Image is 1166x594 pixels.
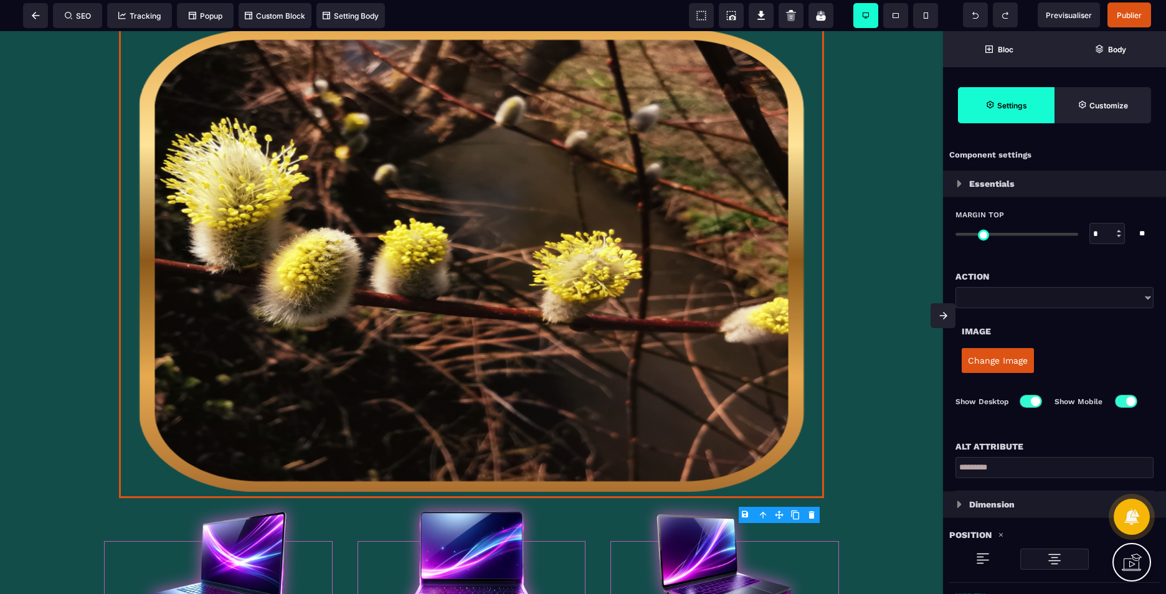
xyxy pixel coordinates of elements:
strong: Bloc [998,45,1013,54]
p: Essentials [969,176,1015,191]
span: Tracking [118,11,161,21]
span: Setting Body [323,11,379,21]
span: Open Style Manager [1055,87,1151,123]
button: Change Image [962,348,1034,373]
p: Position [949,527,992,542]
strong: Body [1108,45,1126,54]
span: Margin Top [955,210,1004,220]
span: Screenshot [719,3,744,28]
span: Publier [1117,11,1142,20]
img: 14b331a65757309afec692c0b01f7b90_sd.png [403,479,541,587]
p: Dimension [969,497,1015,512]
div: Action [955,269,1154,284]
div: Component settings [943,143,1166,167]
img: loading [998,532,1004,538]
img: loading [957,180,962,187]
strong: Settings [997,101,1027,110]
span: Open Blocks [943,31,1055,67]
img: loading [957,501,962,508]
p: Show Desktop [955,395,1009,408]
span: View components [689,3,714,28]
span: Preview [1038,2,1100,27]
img: loading [1047,552,1062,567]
span: Open Layer Manager [1055,31,1166,67]
span: Previsualiser [1046,11,1092,20]
img: loading [975,551,990,566]
p: Show Mobile [1055,395,1104,408]
span: Custom Block [245,11,305,21]
div: Image [962,324,1147,339]
strong: Customize [1089,101,1128,110]
span: Settings [958,87,1055,123]
div: Alt attribute [955,439,1154,454]
span: SEO [65,11,91,21]
span: Popup [189,11,222,21]
img: 14b331a65757309afec692c0b01f7b90_sd2.png [656,479,794,594]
